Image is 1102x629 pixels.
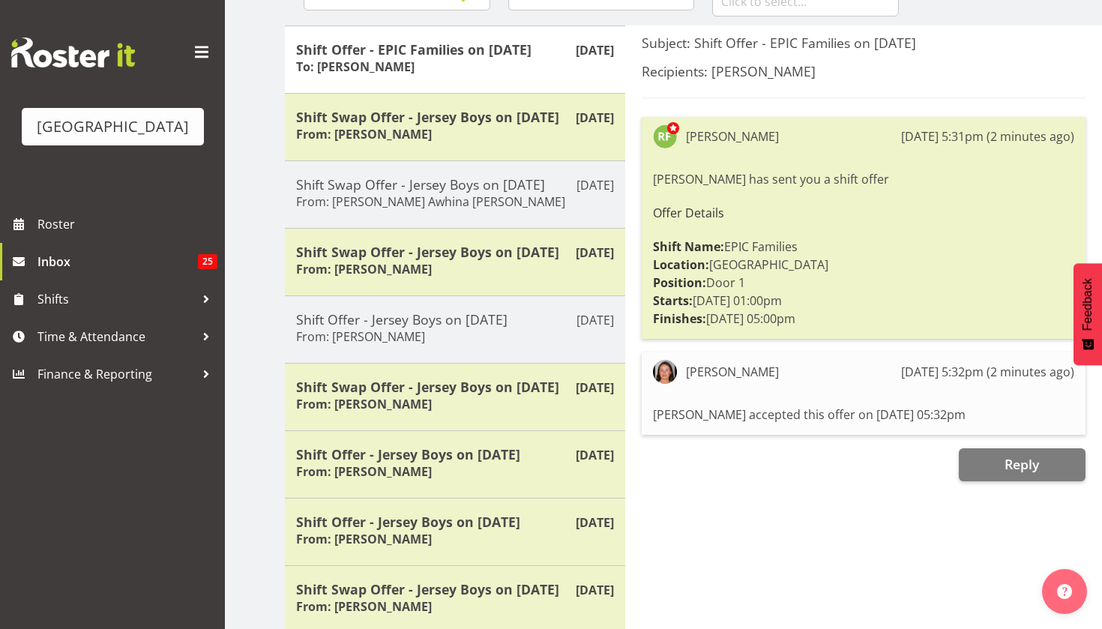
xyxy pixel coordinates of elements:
h6: To: [PERSON_NAME] [296,59,415,74]
p: [DATE] [576,379,614,397]
div: [PERSON_NAME] has sent you a shift offer EPIC Families [GEOGRAPHIC_DATA] Door 1 [DATE] 01:00pm [D... [653,166,1074,331]
h6: From: [PERSON_NAME] [296,127,432,142]
h5: Shift Swap Offer - Jersey Boys on [DATE] [296,379,614,395]
p: [DATE] [576,446,614,464]
strong: Starts: [653,292,693,309]
h5: Shift Offer - Jersey Boys on [DATE] [296,446,614,463]
h6: From: [PERSON_NAME] [296,599,432,614]
span: Roster [37,213,217,235]
p: [DATE] [576,581,614,599]
img: Rosterit website logo [11,37,135,67]
span: Reply [1005,455,1039,473]
h5: Shift Offer - EPIC Families on [DATE] [296,41,614,58]
p: [DATE] [576,176,614,194]
div: [PERSON_NAME] [686,127,779,145]
span: Inbox [37,250,198,273]
strong: Finishes: [653,310,706,327]
button: Reply [959,448,1086,481]
h6: Offer Details [653,206,1074,220]
img: richard-freeman9074.jpg [653,124,677,148]
strong: Position: [653,274,706,291]
h5: Shift Offer - Jersey Boys on [DATE] [296,514,614,530]
span: Feedback [1081,278,1095,331]
img: elea-hargreaves2c755f076077fa11bccae5db5d7fb730.png [653,360,677,384]
div: [PERSON_NAME] accepted this offer on [DATE] 05:32pm [653,402,1074,427]
div: [DATE] 5:31pm (2 minutes ago) [901,127,1074,145]
h6: From: [PERSON_NAME] Awhina [PERSON_NAME] [296,194,565,209]
h5: Shift Swap Offer - Jersey Boys on [DATE] [296,109,614,125]
button: Feedback - Show survey [1074,263,1102,365]
strong: Shift Name: [653,238,724,255]
h5: Shift Swap Offer - Jersey Boys on [DATE] [296,244,614,260]
div: [DATE] 5:32pm (2 minutes ago) [901,363,1074,381]
img: help-xxl-2.png [1057,584,1072,599]
h5: Subject: Shift Offer - EPIC Families on [DATE] [642,34,1086,51]
strong: Location: [653,256,709,273]
span: Time & Attendance [37,325,195,348]
h5: Shift Swap Offer - Jersey Boys on [DATE] [296,176,614,193]
p: [DATE] [576,109,614,127]
h6: From: [PERSON_NAME] [296,532,432,547]
h5: Recipients: [PERSON_NAME] [642,63,1086,79]
h5: Shift Offer - Jersey Boys on [DATE] [296,311,614,328]
h6: From: [PERSON_NAME] [296,397,432,412]
div: [GEOGRAPHIC_DATA] [37,115,189,138]
span: Shifts [37,288,195,310]
div: [PERSON_NAME] [686,363,779,381]
p: [DATE] [576,514,614,532]
span: 25 [198,254,217,269]
h6: From: [PERSON_NAME] [296,464,432,479]
span: Finance & Reporting [37,363,195,385]
p: [DATE] [576,41,614,59]
h6: From: [PERSON_NAME] [296,262,432,277]
p: [DATE] [576,244,614,262]
h5: Shift Swap Offer - Jersey Boys on [DATE] [296,581,614,598]
p: [DATE] [576,311,614,329]
h6: From: [PERSON_NAME] [296,329,425,344]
